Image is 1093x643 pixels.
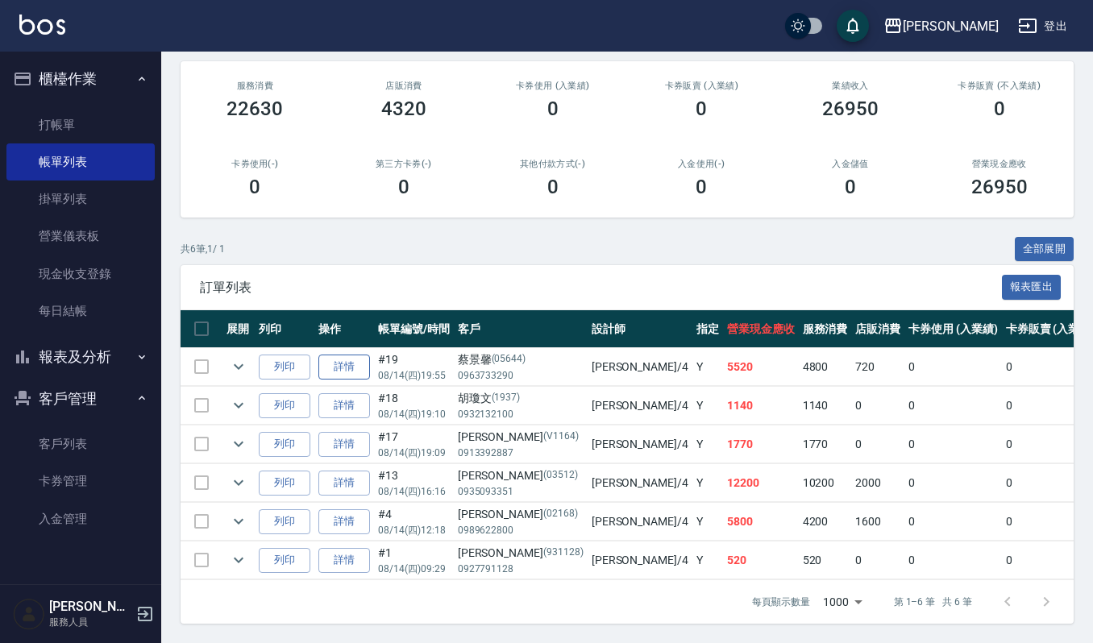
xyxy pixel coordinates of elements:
[458,446,584,460] p: 0913392887
[799,387,852,425] td: 1140
[692,425,723,463] td: Y
[588,425,692,463] td: [PERSON_NAME] /4
[723,348,799,386] td: 5520
[817,580,868,624] div: 1000
[799,503,852,541] td: 4200
[226,509,251,533] button: expand row
[799,348,852,386] td: 4800
[318,393,370,418] a: 詳情
[226,432,251,456] button: expand row
[226,471,251,495] button: expand row
[6,500,155,537] a: 入金管理
[894,595,972,609] p: 第 1–6 筆 共 6 筆
[799,425,852,463] td: 1770
[378,523,450,537] p: 08/14 (四) 12:18
[6,106,155,143] a: 打帳單
[904,425,1002,463] td: 0
[458,368,584,383] p: 0963733290
[374,425,454,463] td: #17
[837,10,869,42] button: save
[318,548,370,573] a: 詳情
[904,387,1002,425] td: 0
[543,545,584,562] p: (931128)
[1015,237,1074,262] button: 全部展開
[547,176,559,198] h3: 0
[398,176,409,198] h3: 0
[378,446,450,460] p: 08/14 (四) 19:09
[904,503,1002,541] td: 0
[588,310,692,348] th: 設計師
[249,176,260,198] h3: 0
[200,280,1002,296] span: 訂單列表
[226,393,251,417] button: expand row
[723,425,799,463] td: 1770
[374,541,454,579] td: #1
[971,176,1028,198] h3: 26950
[6,378,155,420] button: 客戶管理
[259,548,310,573] button: 列印
[458,523,584,537] p: 0989622800
[458,562,584,576] p: 0927791128
[1012,11,1074,41] button: 登出
[543,467,578,484] p: (03512)
[318,509,370,534] a: 詳情
[547,97,559,120] h3: 0
[381,97,426,120] h3: 4320
[588,387,692,425] td: [PERSON_NAME] /4
[259,471,310,496] button: 列印
[723,464,799,502] td: 12200
[255,310,314,348] th: 列印
[851,387,904,425] td: 0
[723,310,799,348] th: 營業現金應收
[200,81,310,91] h3: 服務消費
[1002,275,1062,300] button: 報表匯出
[378,407,450,421] p: 08/14 (四) 19:10
[851,310,904,348] th: 店販消費
[904,541,1002,579] td: 0
[944,159,1054,169] h2: 營業現金應收
[226,548,251,572] button: expand row
[378,562,450,576] p: 08/14 (四) 09:29
[6,292,155,330] a: 每日結帳
[1002,279,1062,294] a: 報表匯出
[374,348,454,386] td: #19
[851,348,904,386] td: 720
[845,176,856,198] h3: 0
[259,355,310,380] button: 列印
[226,97,283,120] h3: 22630
[374,387,454,425] td: #18
[6,143,155,180] a: 帳單列表
[6,218,155,255] a: 營業儀表板
[378,484,450,499] p: 08/14 (四) 16:16
[49,599,131,615] h5: [PERSON_NAME]
[314,310,374,348] th: 操作
[226,355,251,379] button: expand row
[349,81,459,91] h2: 店販消費
[458,429,584,446] div: [PERSON_NAME]
[723,503,799,541] td: 5800
[6,425,155,463] a: 客戶列表
[796,159,906,169] h2: 入金儲值
[458,484,584,499] p: 0935093351
[851,541,904,579] td: 0
[19,15,65,35] img: Logo
[458,545,584,562] div: [PERSON_NAME]
[588,348,692,386] td: [PERSON_NAME] /4
[458,390,584,407] div: 胡瓊文
[6,463,155,500] a: 卡券管理
[799,464,852,502] td: 10200
[904,348,1002,386] td: 0
[723,541,799,579] td: 520
[692,348,723,386] td: Y
[454,310,588,348] th: 客戶
[692,387,723,425] td: Y
[49,615,131,629] p: 服務人員
[588,541,692,579] td: [PERSON_NAME] /4
[259,432,310,457] button: 列印
[378,368,450,383] p: 08/14 (四) 19:55
[543,506,578,523] p: (02168)
[13,598,45,630] img: Person
[374,503,454,541] td: #4
[903,16,999,36] div: [PERSON_NAME]
[796,81,906,91] h2: 業績收入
